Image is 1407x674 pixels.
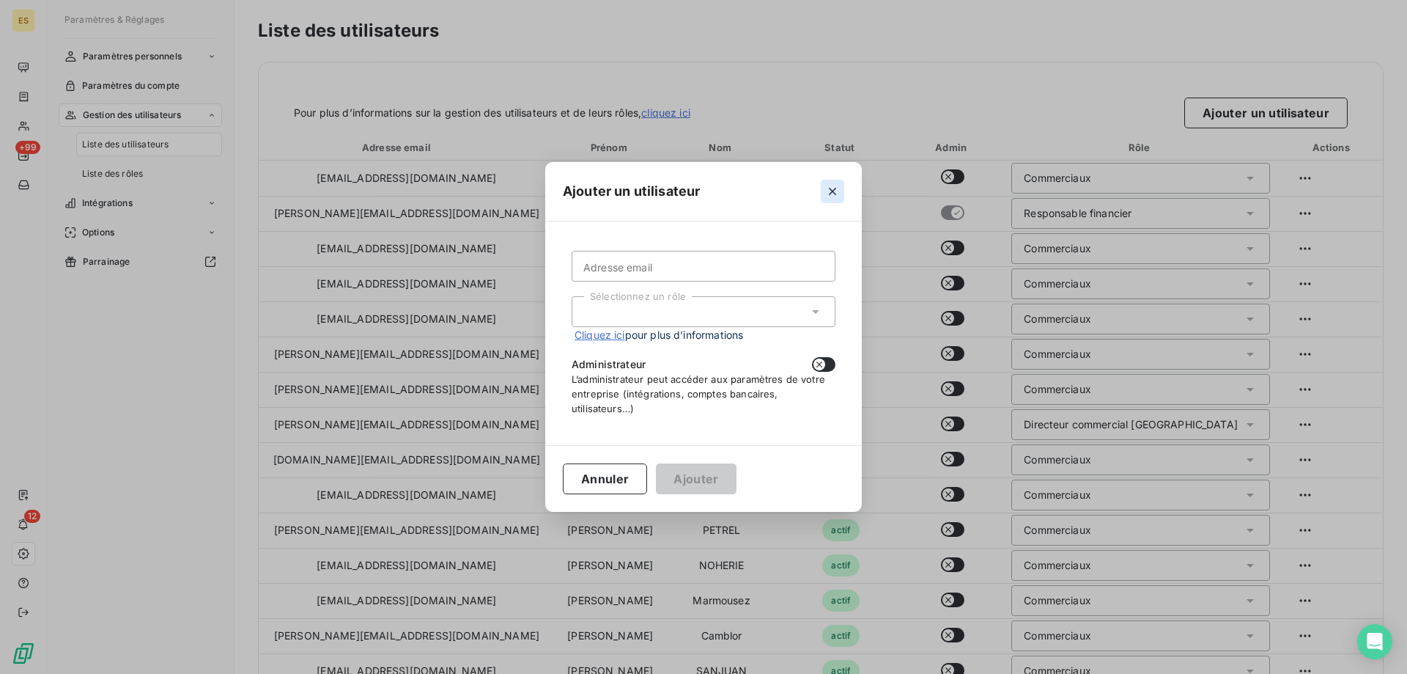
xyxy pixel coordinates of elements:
h5: Ajouter un utilisateur [563,181,700,202]
input: placeholder [572,251,835,282]
span: pour plus d’informations [575,327,743,343]
button: Ajouter [656,464,736,494]
a: Cliquez ici [575,329,625,341]
div: Open Intercom Messenger [1357,624,1392,659]
span: Administrateur [572,357,646,372]
button: Annuler [563,464,647,494]
span: L’administrateur peut accéder aux paramètres de votre entreprise (intégrations, comptes bancaires... [572,373,825,414]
